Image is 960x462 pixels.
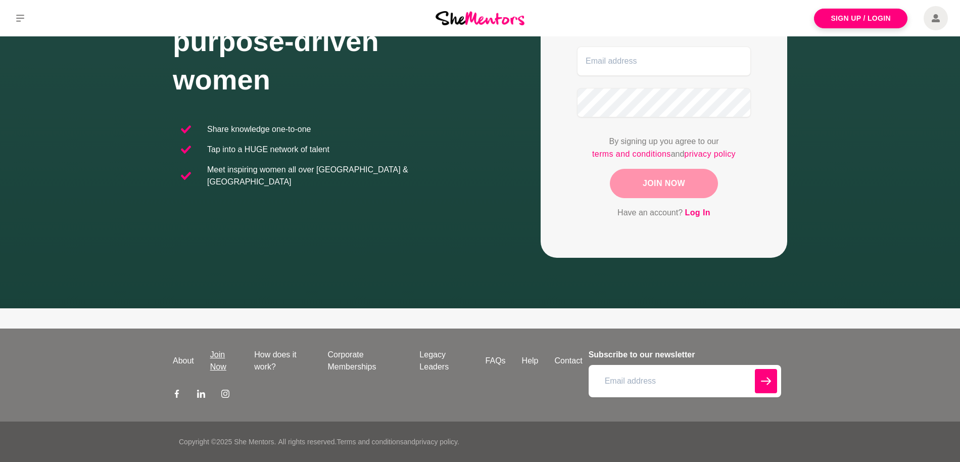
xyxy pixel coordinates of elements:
a: LinkedIn [197,389,205,401]
a: privacy policy [415,438,457,446]
a: terms and conditions [592,148,671,161]
a: Join Now [202,349,246,373]
p: Tap into a HUGE network of talent [207,144,329,156]
a: Instagram [221,389,229,401]
a: Facebook [173,389,181,401]
a: Sign Up / Login [814,9,907,28]
p: Meet inspiring women all over [GEOGRAPHIC_DATA] & [GEOGRAPHIC_DATA] [207,164,472,188]
p: All rights reserved. and . [278,437,459,447]
p: Share knowledge one-to-one [207,123,311,135]
a: FAQs [477,355,514,367]
a: Terms and conditions [337,438,403,446]
p: By signing up you agree to our and [577,135,751,161]
a: How does it work? [246,349,319,373]
img: She Mentors Logo [436,11,524,25]
a: Help [514,355,547,367]
a: Legacy Leaders [411,349,477,373]
input: Email address [577,47,751,76]
a: Contact [547,355,591,367]
a: Log In [685,206,710,219]
p: Have an account? [577,206,751,219]
a: About [165,355,202,367]
input: Email address [589,365,781,397]
p: Copyright © 2025 She Mentors . [179,437,276,447]
a: Corporate Memberships [319,349,411,373]
h4: Subscribe to our newsletter [589,349,781,361]
a: privacy policy [684,148,736,161]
